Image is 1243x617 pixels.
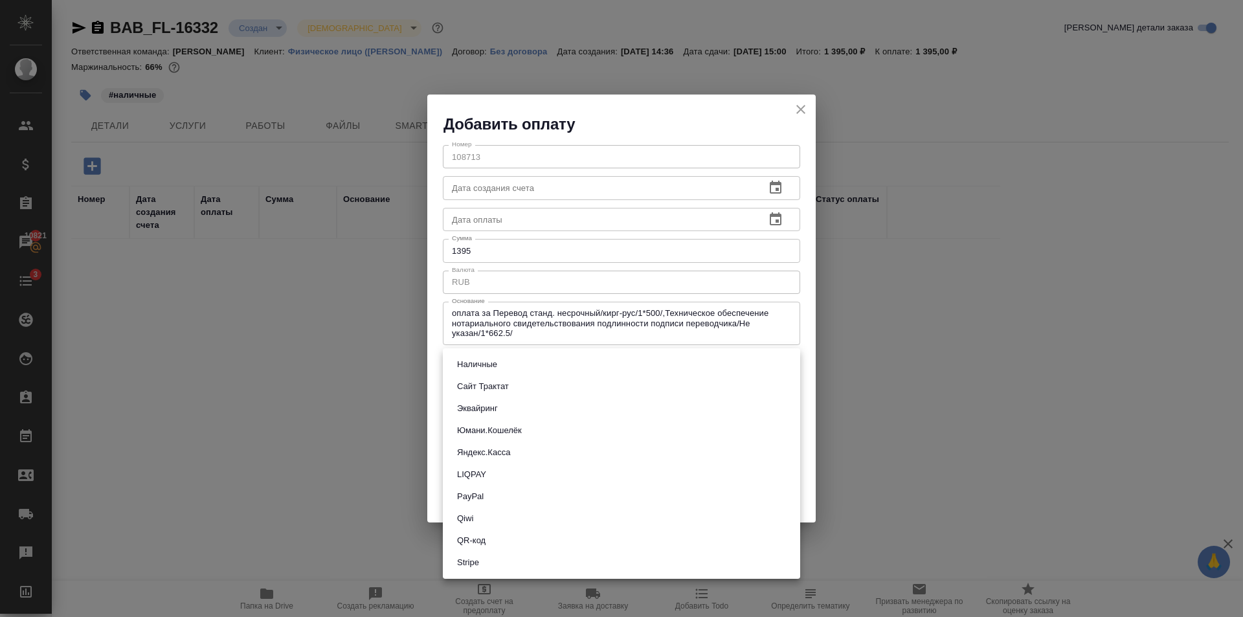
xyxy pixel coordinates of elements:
[453,445,514,460] button: Яндекс.Касса
[453,401,502,416] button: Эквайринг
[453,489,487,504] button: PayPal
[453,555,483,570] button: Stripe
[453,379,513,394] button: Сайт Трактат
[453,423,526,438] button: Юмани.Кошелёк
[453,467,490,482] button: LIQPAY
[453,511,477,526] button: Qiwi
[453,357,501,372] button: Наличные
[453,533,489,548] button: QR-код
